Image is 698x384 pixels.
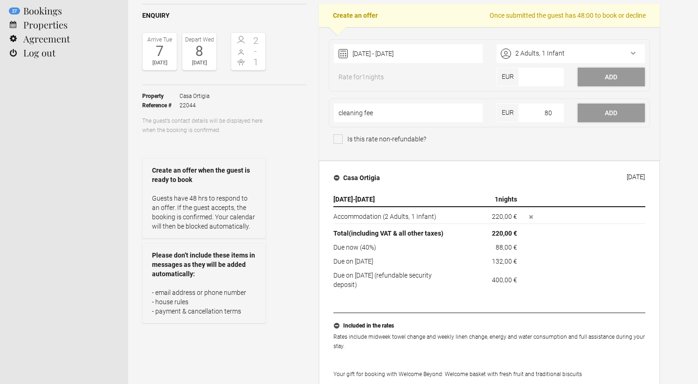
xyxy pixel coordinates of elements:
[326,168,652,188] button: Casa Ortigia [DATE]
[492,276,517,284] flynt-currency: 400,00 €
[497,104,519,122] span: EUR
[180,91,209,101] span: Casa Ortigia
[492,230,517,237] flynt-currency: 220,00 €
[333,134,426,144] span: Is this rate non-refundable?
[152,251,256,279] strong: Please don’t include these items in messages as they will be added automatically:
[578,104,645,122] button: Add
[9,7,20,14] flynt-notification-badge: 27
[333,224,458,241] th: Total
[319,4,660,27] h2: Create an offer
[142,91,180,101] strong: Property
[249,47,263,56] span: -
[249,36,263,45] span: 2
[334,173,380,182] h4: Casa Ortigia
[333,254,458,268] td: Due on [DATE]
[249,57,263,67] span: 1
[152,288,256,316] p: - email address or phone number - house rules - payment & cancellation terms
[497,68,519,86] span: EUR
[333,240,458,254] td: Due now (40%)
[142,116,266,135] p: The guest’s contact details will be displayed here when the booking is confirmed.
[145,58,174,68] div: [DATE]
[333,195,353,203] span: [DATE]
[333,207,458,224] td: Accommodation (2 Adults, 1 Infant)
[333,192,458,207] th: -
[333,268,458,289] td: Due on [DATE] (refundable security deposit)
[355,195,375,203] span: [DATE]
[495,195,498,203] span: 1
[627,173,645,181] div: [DATE]
[492,213,517,220] flynt-currency: 220,00 €
[185,58,214,68] div: [DATE]
[180,101,209,110] span: 22044
[152,194,256,231] p: Guests have 48 hrs to respond to an offer. If the guest accepts, the booking is confirmed. Your c...
[349,230,443,237] span: (including VAT & all other taxes)
[333,320,645,332] button: Included in the rates
[362,73,366,81] span: 1
[492,258,517,265] flynt-currency: 132,00 €
[496,244,517,251] flynt-currency: 88,00 €
[145,35,174,44] div: Arrive Tue
[333,332,645,379] p: Rates include midweek towel change and weekly linen change, energy and water consumption and full...
[490,11,646,20] span: Once submitted the guest has 48:00 to book or decline
[142,101,180,110] strong: Reference #
[185,35,214,44] div: Depart Wed
[334,104,482,122] input: Name of expense or discount
[185,44,214,58] div: 8
[458,192,521,207] th: nights
[152,166,256,184] strong: Create an offer when the guest is ready to book
[145,44,174,58] div: 7
[578,68,645,86] button: Add
[334,72,388,86] span: Rate for nights
[142,11,306,21] h2: Enquiry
